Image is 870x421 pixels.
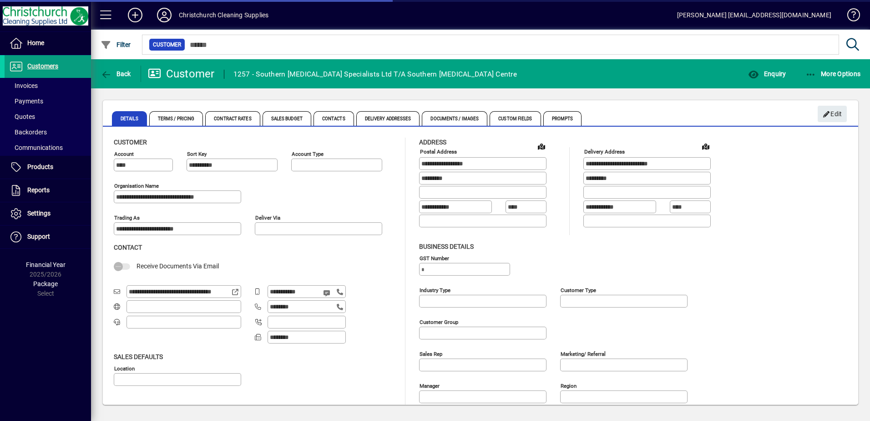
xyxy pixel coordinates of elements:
[98,36,133,53] button: Filter
[561,382,577,389] mat-label: Region
[114,215,140,221] mat-label: Trading as
[9,82,38,89] span: Invoices
[5,93,91,109] a: Payments
[292,151,324,157] mat-label: Account Type
[9,98,43,105] span: Payments
[534,139,549,154] a: View on map
[317,282,339,304] button: Send SMS
[5,78,91,93] a: Invoices
[698,139,713,154] a: View on map
[677,8,831,22] div: [PERSON_NAME] [EMAIL_ADDRESS][DOMAIN_NAME]
[5,109,91,124] a: Quotes
[9,144,63,151] span: Communications
[803,66,863,82] button: More Options
[422,111,487,126] span: Documents / Images
[179,8,268,22] div: Christchurch Cleaning Supplies
[150,7,179,23] button: Profile
[9,128,47,136] span: Backorders
[356,111,420,126] span: Delivery Addresses
[5,124,91,140] a: Backorders
[101,70,131,77] span: Back
[27,163,53,170] span: Products
[420,255,449,261] mat-label: GST Number
[255,215,280,221] mat-label: Deliver via
[137,262,219,270] span: Receive Documents Via Email
[91,66,141,82] app-page-header-button: Back
[314,111,354,126] span: Contacts
[840,2,859,31] a: Knowledge Base
[818,106,847,122] button: Edit
[5,156,91,179] a: Products
[561,287,596,293] mat-label: Customer type
[419,243,474,250] span: Business details
[419,139,446,146] span: Address
[420,287,450,293] mat-label: Industry type
[27,210,51,217] span: Settings
[5,32,91,55] a: Home
[420,318,458,325] mat-label: Customer group
[746,66,788,82] button: Enquiry
[114,183,159,189] mat-label: Organisation name
[114,244,142,251] span: Contact
[27,39,44,46] span: Home
[420,382,440,389] mat-label: Manager
[543,111,582,126] span: Prompts
[27,186,50,194] span: Reports
[5,226,91,248] a: Support
[233,67,517,82] div: 1257 - Southern [MEDICAL_DATA] Specialists Ltd T/A Southern [MEDICAL_DATA] Centre
[205,111,260,126] span: Contract Rates
[114,151,134,157] mat-label: Account
[121,7,150,23] button: Add
[101,41,131,48] span: Filter
[805,70,861,77] span: More Options
[5,202,91,225] a: Settings
[33,280,58,288] span: Package
[114,139,147,146] span: Customer
[823,107,842,122] span: Edit
[490,111,541,126] span: Custom Fields
[5,140,91,155] a: Communications
[187,151,207,157] mat-label: Sort key
[112,111,147,126] span: Details
[561,350,606,357] mat-label: Marketing/ Referral
[148,67,215,81] div: Customer
[114,353,163,360] span: Sales defaults
[26,261,66,268] span: Financial Year
[27,62,58,70] span: Customers
[263,111,311,126] span: Sales Budget
[114,365,135,371] mat-label: Location
[27,233,50,240] span: Support
[153,40,181,49] span: Customer
[9,113,35,120] span: Quotes
[149,111,203,126] span: Terms / Pricing
[5,179,91,202] a: Reports
[748,70,786,77] span: Enquiry
[98,66,133,82] button: Back
[420,350,442,357] mat-label: Sales rep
